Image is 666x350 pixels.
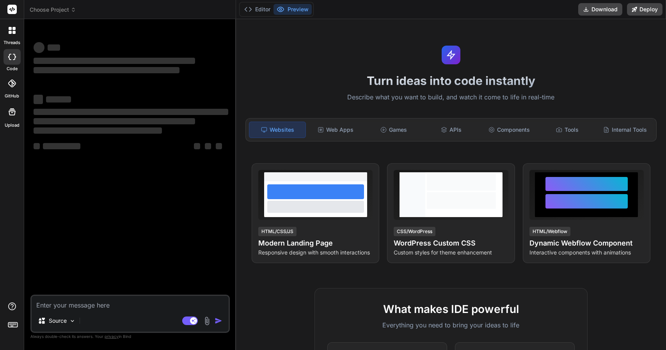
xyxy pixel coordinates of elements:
[394,249,508,256] p: Custom styles for theme enhancement
[7,65,18,72] label: code
[216,143,222,149] span: ‌
[365,122,421,138] div: Games
[327,320,575,330] p: Everything you need to bring your ideas to life
[34,95,43,104] span: ‌
[34,143,40,149] span: ‌
[202,316,211,325] img: attachment
[249,122,306,138] div: Websites
[627,3,662,16] button: Deploy
[241,74,661,88] h1: Turn ideas into code instantly
[423,122,480,138] div: APIs
[34,42,44,53] span: ‌
[529,238,644,249] h4: Dynamic Webflow Component
[274,4,312,15] button: Preview
[258,227,297,236] div: HTML/CSS/JS
[205,143,211,149] span: ‌
[5,122,20,129] label: Upload
[241,92,661,103] p: Describe what you want to build, and watch it come to life in real-time
[30,6,76,14] span: Choose Project
[105,334,119,339] span: privacy
[258,249,373,256] p: Responsive design with smooth interactions
[327,301,575,317] h2: What makes IDE powerful
[539,122,595,138] div: Tools
[394,238,508,249] h4: WordPress Custom CSS
[241,4,274,15] button: Editor
[34,109,228,115] span: ‌
[394,227,435,236] div: CSS/WordPress
[34,118,195,124] span: ‌
[5,93,19,99] label: GitHub
[194,143,200,149] span: ‌
[34,127,162,134] span: ‌
[215,317,222,325] img: icon
[481,122,537,138] div: Components
[4,39,20,46] label: threads
[34,58,195,64] span: ‌
[597,122,653,138] div: Internal Tools
[258,238,373,249] h4: Modern Landing Page
[529,227,570,236] div: HTML/Webflow
[307,122,364,138] div: Web Apps
[69,318,76,324] img: Pick Models
[30,333,230,340] p: Always double-check its answers. Your in Bind
[529,249,644,256] p: Interactive components with animations
[34,67,179,73] span: ‌
[43,143,80,149] span: ‌
[46,96,71,103] span: ‌
[49,317,67,325] p: Source
[578,3,622,16] button: Download
[48,44,60,51] span: ‌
